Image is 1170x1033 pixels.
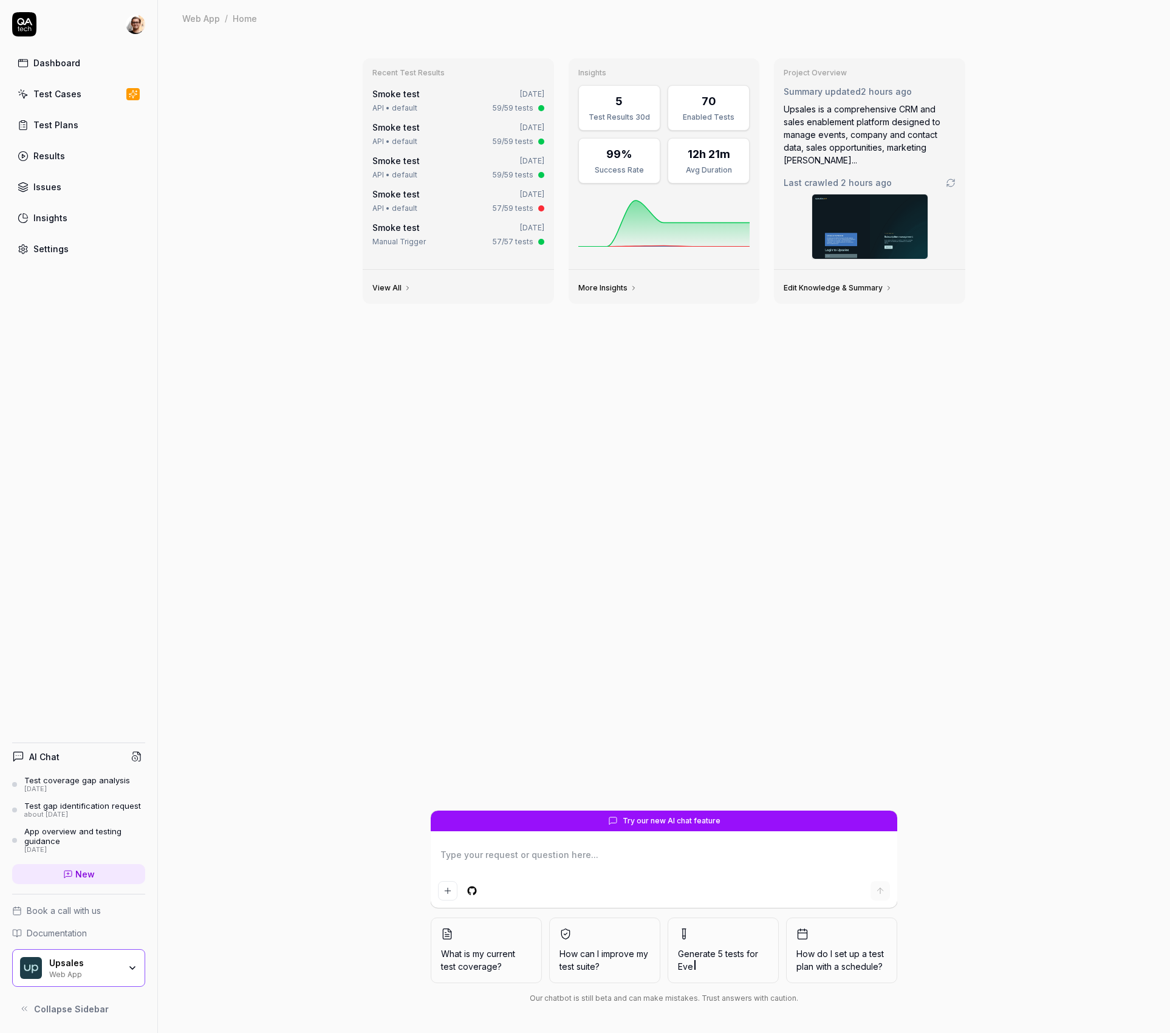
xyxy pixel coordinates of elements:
a: Smoke test [372,222,420,233]
a: App overview and testing guidance[DATE] [12,826,145,854]
div: Upsales [49,958,120,969]
div: API • default [372,203,417,214]
a: Insights [12,206,145,230]
time: 2 hours ago [861,86,912,97]
div: API • default [372,103,417,114]
div: 59/59 tests [493,103,533,114]
div: Web App [49,969,120,978]
div: Avg Duration [676,165,742,176]
a: View All [372,283,411,293]
div: 12h 21m [688,146,730,162]
div: Test gap identification request [24,801,141,811]
div: Home [233,12,257,24]
img: Upsales Logo [20,957,42,979]
a: New [12,864,145,884]
div: Enabled Tests [676,112,742,123]
a: Smoke test [372,122,420,132]
button: What is my current test coverage? [431,918,542,983]
div: 59/59 tests [493,136,533,147]
h3: Project Overview [784,68,956,78]
div: 99% [606,146,632,162]
span: Generate 5 tests for [678,947,768,973]
div: API • default [372,170,417,180]
div: Web App [182,12,220,24]
div: Results [33,149,65,162]
time: [DATE] [520,223,544,232]
span: What is my current test coverage? [441,947,532,973]
time: 2 hours ago [841,177,892,188]
div: Test coverage gap analysis [24,775,130,785]
div: Issues [33,180,61,193]
div: Manual Trigger [372,236,426,247]
a: Smoke test[DATE]API • default59/59 tests [370,152,547,183]
a: Results [12,144,145,168]
span: Try our new AI chat feature [623,815,720,826]
time: [DATE] [520,156,544,165]
span: Documentation [27,927,87,939]
a: Dashboard [12,51,145,75]
time: [DATE] [520,89,544,98]
div: Success Rate [586,165,652,176]
span: Collapse Sidebar [34,1003,109,1015]
div: 70 [702,93,716,109]
span: How do I set up a test plan with a schedule? [796,947,887,973]
span: New [75,868,95,880]
a: Test gap identification requestabout [DATE] [12,801,145,819]
a: Issues [12,175,145,199]
div: API • default [372,136,417,147]
a: Smoke test[DATE]API • default59/59 tests [370,118,547,149]
a: Test Cases [12,82,145,106]
div: 59/59 tests [493,170,533,180]
div: Test Plans [33,118,78,131]
button: How do I set up a test plan with a schedule? [786,918,897,983]
div: Dashboard [33,57,80,69]
a: Smoke test [372,89,420,99]
div: about [DATE] [24,811,141,819]
a: Settings [12,237,145,261]
div: [DATE] [24,785,130,794]
div: App overview and testing guidance [24,826,145,846]
div: [DATE] [24,846,145,854]
h4: AI Chat [29,750,60,763]
img: Screenshot [812,194,928,259]
a: Smoke test [372,189,420,199]
h3: Recent Test Results [372,68,544,78]
div: Our chatbot is still beta and can make mistakes. Trust answers with caution. [431,993,897,1004]
div: 5 [615,93,623,109]
button: Upsales LogoUpsalesWeb App [12,949,145,987]
a: Edit Knowledge & Summary [784,283,892,293]
h3: Insights [578,68,750,78]
a: Test coverage gap analysis[DATE] [12,775,145,794]
a: Smoke test[DATE]API • default59/59 tests [370,85,547,116]
button: How can I improve my test suite? [549,918,660,983]
button: Generate 5 tests forEve [668,918,779,983]
a: Test Plans [12,113,145,137]
span: Last crawled [784,176,892,189]
a: Smoke test [372,156,420,166]
span: How can I improve my test suite? [559,947,650,973]
div: Test Cases [33,88,81,100]
button: Collapse Sidebar [12,997,145,1021]
div: / [225,12,228,24]
button: Add attachment [438,881,457,901]
span: Eve [678,961,693,972]
span: Book a call with us [27,904,101,917]
a: Documentation [12,927,145,939]
img: 704fe57e-bae9-4a0d-8bcb-c4203d9f0bb2.jpeg [126,15,145,34]
div: Settings [33,242,69,255]
a: Smoke test[DATE]API • default57/59 tests [370,185,547,216]
div: Upsales is a comprehensive CRM and sales enablement platform designed to manage events, company a... [784,103,956,166]
time: [DATE] [520,123,544,132]
a: Book a call with us [12,904,145,917]
div: Insights [33,211,67,224]
a: Smoke test[DATE]Manual Trigger57/57 tests [370,219,547,250]
time: [DATE] [520,190,544,199]
a: Go to crawling settings [946,178,956,188]
div: Test Results 30d [586,112,652,123]
a: More Insights [578,283,637,293]
div: 57/57 tests [493,236,533,247]
span: Summary updated [784,86,861,97]
div: 57/59 tests [493,203,533,214]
